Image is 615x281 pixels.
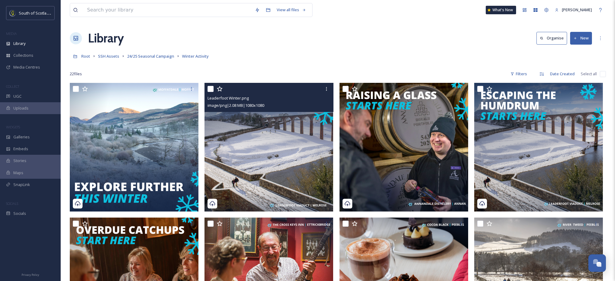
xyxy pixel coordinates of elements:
span: Collections [13,52,33,58]
span: Library [13,41,25,46]
span: Privacy Policy [22,273,39,277]
span: Root [81,53,90,59]
span: Socials [13,211,26,216]
img: 25.png [474,83,603,212]
span: WIDGETS [6,125,20,129]
span: SSH Assets [98,53,119,59]
span: Winter Activity [182,53,209,59]
img: Leaderfoot Winter.png [204,83,333,212]
button: Organise [536,32,567,44]
input: Search your library [84,3,252,17]
span: Galleries [13,134,30,140]
span: 22 file s [70,71,82,77]
a: What's New [486,6,516,14]
img: Moffatdale Winter.png [70,83,198,212]
span: SnapLink [13,182,30,188]
span: MEDIA [6,31,17,36]
img: images.jpeg [10,10,16,16]
a: SSH Assets [98,52,119,60]
img: Annandale Distillery.png [340,83,468,212]
a: Organise [536,32,570,44]
span: Maps [13,170,23,176]
span: UGC [13,93,22,99]
span: image/png | 2.08 MB | 1080 x 1080 [208,103,264,108]
a: View all files [274,4,309,16]
div: Date Created [547,68,578,80]
span: SOCIALS [6,201,18,206]
span: COLLECT [6,84,19,89]
a: Library [88,29,124,47]
span: Embeds [13,146,28,152]
span: 24/25 Seasonal Campaign [127,53,174,59]
a: Root [81,52,90,60]
button: New [570,32,592,44]
span: South of Scotland Destination Alliance [19,10,88,16]
a: [PERSON_NAME] [552,4,595,16]
button: Open Chat [588,254,606,272]
a: Privacy Policy [22,271,39,278]
span: Media Centres [13,64,40,70]
span: [PERSON_NAME] [562,7,592,12]
a: 24/25 Seasonal Campaign [127,52,174,60]
span: Uploads [13,105,29,111]
a: Winter Activity [182,52,209,60]
div: Filters [507,68,530,80]
span: Stories [13,158,26,164]
span: Leaderfoot Winter.png [208,95,249,101]
span: Select all [581,71,597,77]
